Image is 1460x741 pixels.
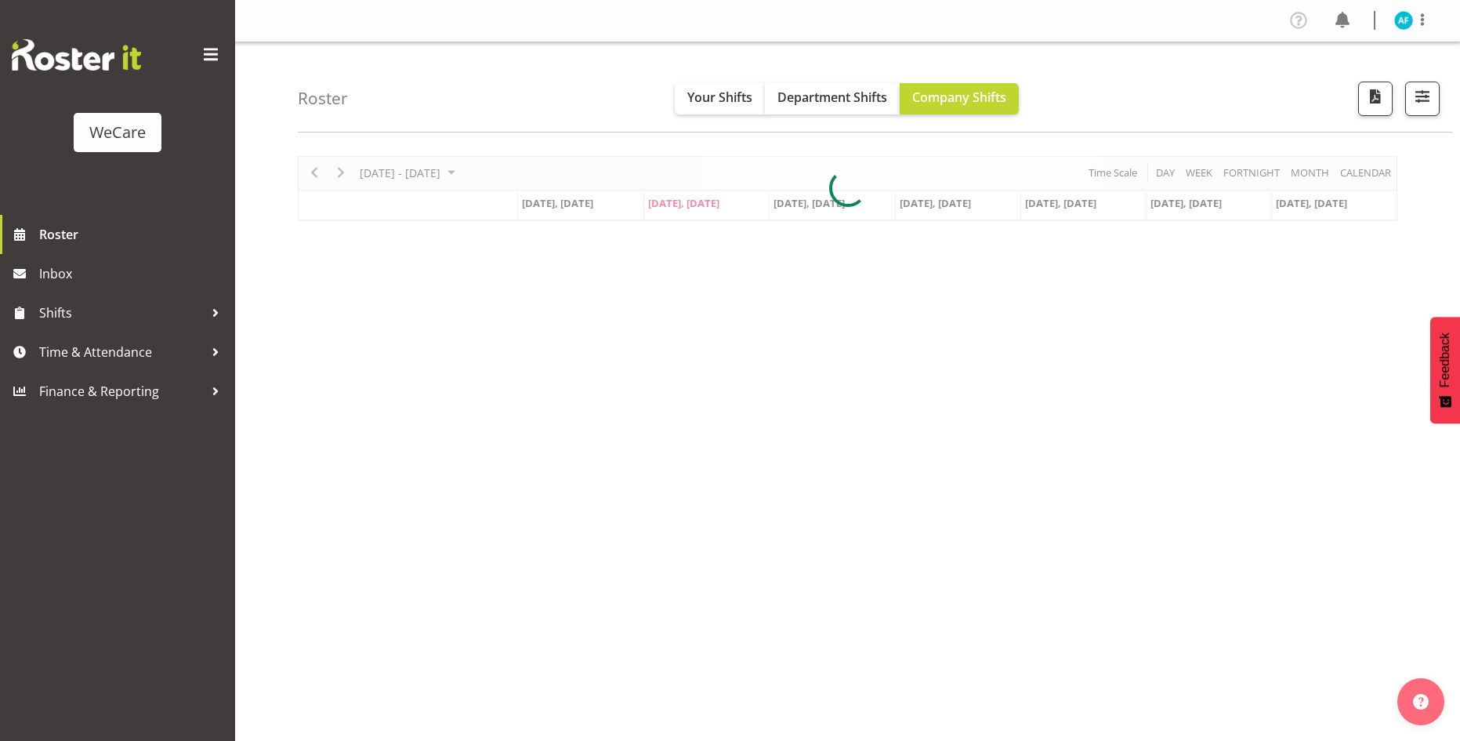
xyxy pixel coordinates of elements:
[912,89,1006,106] span: Company Shifts
[765,83,900,114] button: Department Shifts
[39,262,227,285] span: Inbox
[39,301,204,325] span: Shifts
[1438,332,1452,387] span: Feedback
[39,223,227,246] span: Roster
[298,89,348,107] h4: Roster
[687,89,752,106] span: Your Shifts
[39,380,204,403] span: Finance & Reporting
[89,121,146,144] div: WeCare
[1413,694,1429,710] img: help-xxl-2.png
[900,83,1019,114] button: Company Shifts
[777,89,887,106] span: Department Shifts
[1358,82,1393,116] button: Download a PDF of the roster according to the set date range.
[12,39,141,71] img: Rosterit website logo
[39,340,204,364] span: Time & Attendance
[1405,82,1440,116] button: Filter Shifts
[675,83,765,114] button: Your Shifts
[1430,317,1460,423] button: Feedback - Show survey
[1394,11,1413,30] img: alex-ferguson10997.jpg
